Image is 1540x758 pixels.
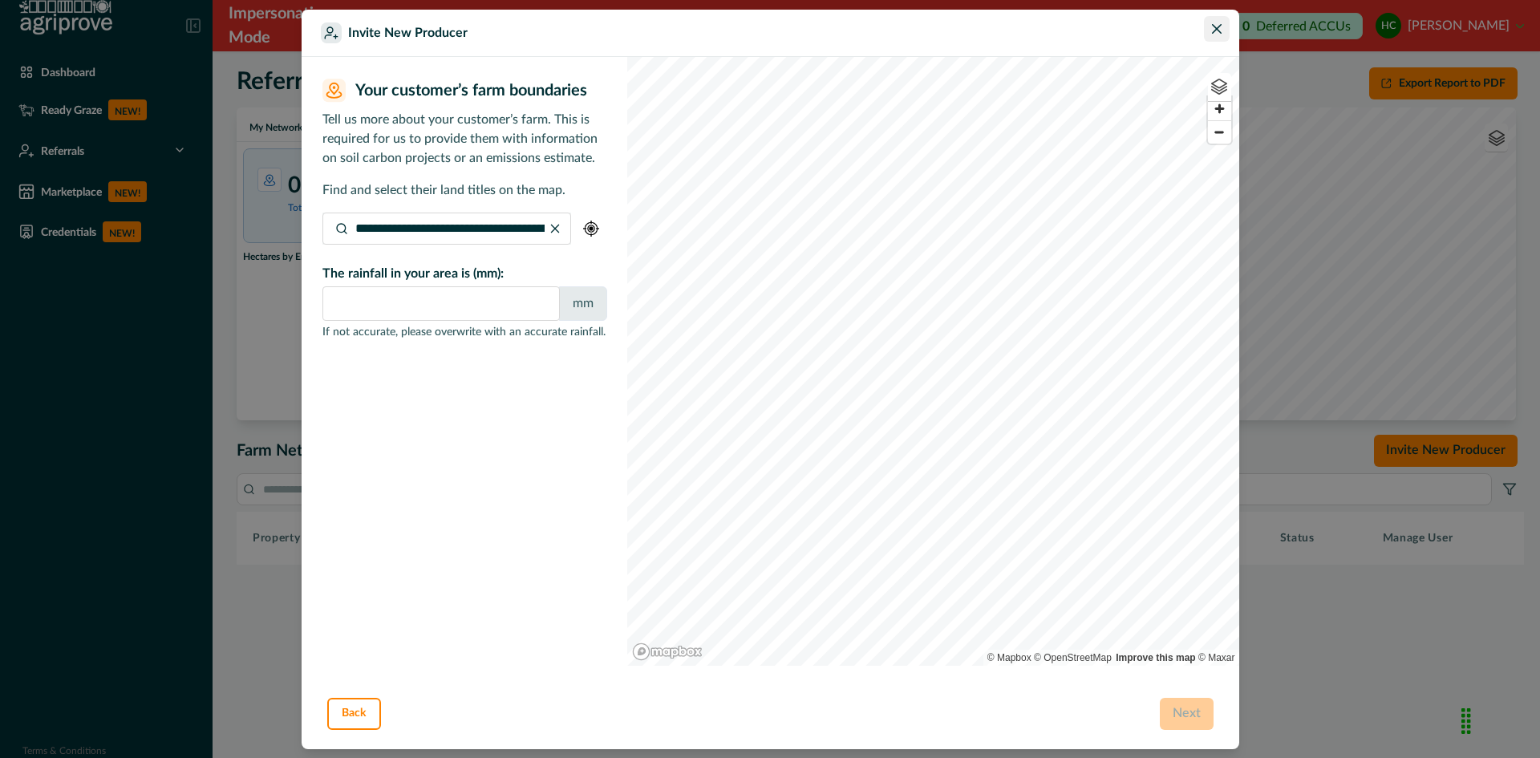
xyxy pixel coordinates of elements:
[1208,73,1231,102] button: Toggle Map Styles
[1460,681,1540,758] iframe: Chat Widget
[1198,652,1235,663] a: Maxar
[987,652,1031,663] a: Mapbox
[322,180,607,200] p: Find and select their land titles on the map.
[346,83,607,99] h2: Your customer’s farm boundaries
[322,264,607,283] p: The rainfall in your area is (mm):
[559,286,607,321] div: mm
[1208,120,1231,144] button: Zoom out
[348,23,468,43] p: Invite New Producer
[327,698,381,730] button: Back
[322,110,607,168] p: Tell us more about your customer’s farm. This is required for us to provide them with information...
[627,57,1239,666] canvas: Map
[1208,121,1231,144] span: Zoom out
[1034,652,1112,663] a: OpenStreetMap
[1204,16,1230,42] button: Close
[1116,652,1195,663] a: Map feedback
[1160,698,1214,730] button: Next
[1453,697,1479,745] div: Drag
[322,324,607,341] p: If not accurate, please overwrite with an accurate rainfall.
[583,221,599,237] img: gps-3587b8eb.png
[632,642,703,661] a: Mapbox logo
